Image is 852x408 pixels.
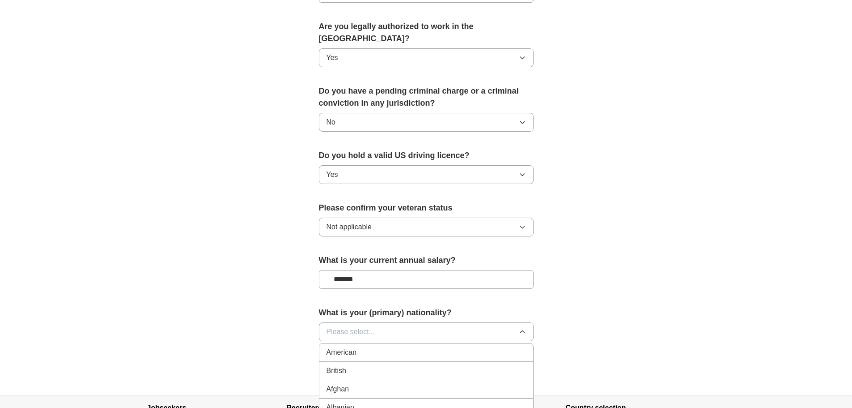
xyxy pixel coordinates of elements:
[326,384,349,395] span: Afghan
[326,365,346,376] span: British
[319,165,534,184] button: Yes
[319,202,534,214] label: Please confirm your veteran status
[326,169,338,180] span: Yes
[319,113,534,132] button: No
[326,347,357,358] span: American
[319,21,534,45] label: Are you legally authorized to work in the [GEOGRAPHIC_DATA]?
[326,52,338,63] span: Yes
[326,117,335,128] span: No
[319,307,534,319] label: What is your (primary) nationality?
[319,254,534,266] label: What is your current annual salary?
[319,48,534,67] button: Yes
[319,85,534,109] label: Do you have a pending criminal charge or a criminal conviction in any jurisdiction?
[319,150,534,162] label: Do you hold a valid US driving licence?
[326,222,372,232] span: Not applicable
[319,322,534,341] button: Please select...
[319,218,534,236] button: Not applicable
[326,326,375,337] span: Please select...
